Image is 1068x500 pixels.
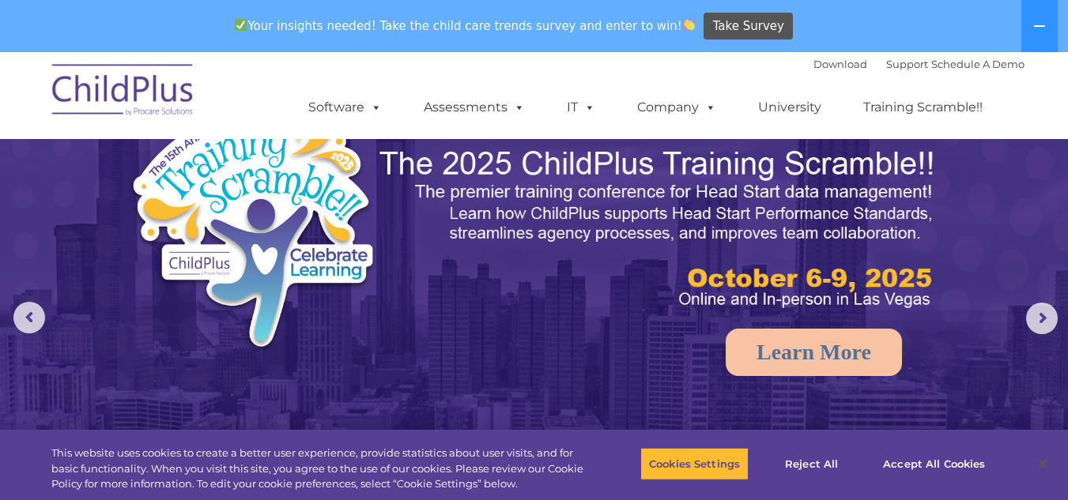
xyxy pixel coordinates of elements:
a: Assessments [408,92,541,123]
button: Close [1025,446,1060,481]
a: Learn More [726,329,902,376]
a: Take Survey [704,13,793,40]
a: Schedule A Demo [931,58,1025,70]
button: Accept All Cookies [874,447,994,480]
span: Last name [220,104,268,116]
div: This website uses cookies to create a better user experience, provide statistics about user visit... [51,445,587,492]
a: Download [813,58,867,70]
a: University [742,92,837,123]
a: Support [886,58,928,70]
button: Cookies Settings [640,447,749,480]
font: | [813,58,1025,70]
a: Software [292,92,398,123]
button: Reject All [762,447,861,480]
a: Company [621,92,732,123]
img: ChildPlus by Procare Solutions [44,53,202,132]
span: Phone number [220,169,287,181]
span: Take Survey [713,13,784,40]
a: Training Scramble!! [847,92,998,123]
span: Your insights needed! Take the child care trends survey and enter to win! [228,10,702,41]
a: IT [551,92,611,123]
img: 👏 [683,19,695,31]
img: ✅ [235,19,247,31]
